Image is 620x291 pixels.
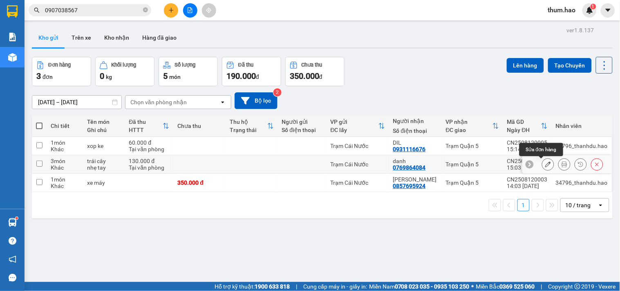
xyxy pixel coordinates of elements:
[302,62,322,68] div: Chưa thu
[87,164,121,171] div: nhẹ tay
[36,71,41,81] span: 3
[106,74,112,80] span: kg
[9,237,16,245] span: question-circle
[168,7,174,13] span: plus
[507,58,544,73] button: Lên hàng
[8,33,17,41] img: solution-icon
[566,201,591,209] div: 10 / trang
[592,4,595,9] span: 1
[446,127,492,133] div: ĐC giao
[45,6,141,15] input: Tìm tên, số ĐT hoặc mã đơn
[159,57,218,86] button: Số lượng5món
[442,115,503,137] th: Toggle SortBy
[282,119,322,125] div: Người gửi
[567,26,594,35] div: ver 1.8.137
[238,62,253,68] div: Đã thu
[51,158,79,164] div: 3 món
[303,282,367,291] span: Cung cấp máy in - giấy in:
[129,146,169,152] div: Tại văn phòng
[393,158,438,164] div: danh
[175,62,196,68] div: Số lượng
[598,202,604,208] svg: open
[87,127,121,133] div: Ghi chú
[143,7,148,14] span: close-circle
[87,179,121,186] div: xe máy
[65,28,98,47] button: Trên xe
[556,179,608,186] div: 34796_thanhdu.hao
[541,282,542,291] span: |
[16,217,18,219] sup: 1
[591,4,596,9] sup: 1
[169,74,181,80] span: món
[202,3,216,18] button: aim
[164,3,178,18] button: plus
[51,176,79,183] div: 1 món
[163,71,168,81] span: 5
[9,274,16,282] span: message
[507,183,548,189] div: 14:03 [DATE]
[51,183,79,189] div: Khác
[446,179,499,186] div: Trạm Quận 5
[76,20,342,30] li: 26 Phó Cơ Điều, Phường 12
[556,123,608,129] div: Nhân viên
[446,119,492,125] div: VP nhận
[393,118,438,124] div: Người nhận
[331,143,385,149] div: Trạm Cái Nước
[507,176,548,183] div: CN2508120003
[129,139,169,146] div: 60.000 đ
[87,158,121,164] div: trái cây
[331,179,385,186] div: Trạm Cái Nước
[542,5,582,15] span: thum.hao
[95,57,154,86] button: Khối lượng0kg
[32,28,65,47] button: Kho gửi
[215,282,290,291] span: Hỗ trợ kỹ thuật:
[393,183,426,189] div: 0857695924
[32,96,121,109] input: Select a date range.
[129,127,163,133] div: HTTT
[500,283,535,290] strong: 0369 525 060
[507,127,541,133] div: Ngày ĐH
[604,7,612,14] span: caret-down
[8,53,17,62] img: warehouse-icon
[327,115,389,137] th: Toggle SortBy
[476,282,535,291] span: Miền Bắc
[542,158,554,170] div: Sửa đơn hàng
[393,146,426,152] div: 0931116676
[586,7,593,14] img: icon-new-feature
[290,71,319,81] span: 350.000
[130,98,187,106] div: Chọn văn phòng nhận
[503,115,552,137] th: Toggle SortBy
[230,119,267,125] div: Thu hộ
[129,119,163,125] div: Đã thu
[235,92,278,109] button: Bộ lọc
[206,7,212,13] span: aim
[556,143,608,149] div: 34796_thanhdu.hao
[519,143,563,156] div: Sửa đơn hàng
[51,164,79,171] div: Khác
[226,71,256,81] span: 190.000
[331,127,378,133] div: ĐC lấy
[446,143,499,149] div: Trạm Quận 5
[395,283,470,290] strong: 0708 023 035 - 0935 103 250
[98,28,136,47] button: Kho nhận
[273,88,282,96] sup: 2
[112,62,137,68] div: Khối lượng
[575,284,580,289] span: copyright
[331,161,385,168] div: Trạm Cái Nước
[51,123,79,129] div: Chi tiết
[507,119,541,125] div: Mã GD
[507,139,548,146] div: CN2508120005
[230,127,267,133] div: Trạng thái
[100,71,104,81] span: 0
[222,57,281,86] button: Đã thu190.000đ
[43,74,53,80] span: đơn
[32,57,91,86] button: Đơn hàng3đơn
[319,74,322,80] span: đ
[8,218,17,227] img: warehouse-icon
[517,199,530,211] button: 1
[34,7,40,13] span: search
[177,123,222,129] div: Chưa thu
[76,30,342,40] li: Hotline: 02839552959
[393,139,438,146] div: DIL
[282,127,322,133] div: Số điện thoại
